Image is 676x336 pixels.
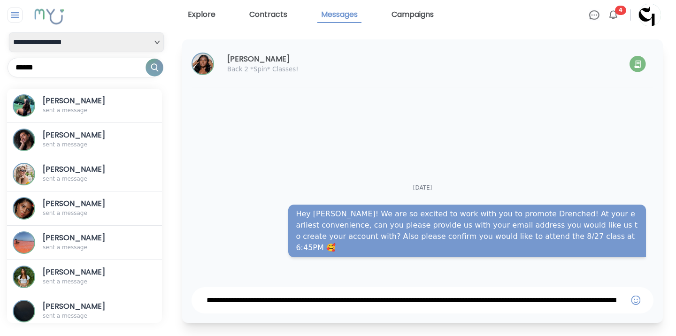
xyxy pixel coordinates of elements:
[7,294,162,328] button: Profile[PERSON_NAME]sent a message
[184,7,219,23] a: Explore
[43,209,123,217] p: sent a message
[146,59,163,76] img: Search
[227,53,432,65] h3: [PERSON_NAME]
[43,130,123,141] h3: [PERSON_NAME]
[43,164,123,175] h3: [PERSON_NAME]
[9,9,21,21] img: Close sidebar
[14,232,34,253] img: Profile
[43,107,123,114] p: sent a message
[631,296,641,305] img: Emoji
[199,184,646,191] p: [DATE]
[388,7,438,23] a: Campaigns
[43,301,123,312] h3: [PERSON_NAME]
[43,232,123,244] h3: [PERSON_NAME]
[246,7,291,23] a: Contracts
[7,157,162,191] button: Profile[PERSON_NAME]sent a message
[14,164,34,184] img: Profile
[630,56,646,72] img: View Contract
[43,141,123,148] p: sent a message
[43,198,123,209] h3: [PERSON_NAME]
[43,312,123,320] p: sent a message
[43,278,123,285] p: sent a message
[7,123,162,157] button: Profile[PERSON_NAME]sent a message
[638,4,661,26] img: Profile
[7,89,162,123] button: Profile[PERSON_NAME]sent a message
[14,267,34,287] img: Profile
[317,7,361,23] a: Messages
[14,301,34,321] img: Profile
[43,175,123,183] p: sent a message
[7,191,162,226] button: Profile[PERSON_NAME]sent a message
[14,95,34,116] img: Profile
[14,130,34,150] img: Profile
[43,267,123,278] h3: [PERSON_NAME]
[227,65,432,74] p: Back 2 *Spin* Classes!
[43,244,123,251] p: sent a message
[192,53,213,74] img: Profile
[615,6,626,15] span: 4
[7,226,162,260] button: Profile[PERSON_NAME]sent a message
[14,198,34,219] img: Profile
[589,9,600,21] img: Chat
[43,95,123,107] h3: [PERSON_NAME]
[607,9,619,21] img: Bell
[7,260,162,294] button: Profile[PERSON_NAME]sent a message
[296,208,638,253] span: Hey [PERSON_NAME]! We are so excited to work with you to promote Drenched! At your earliest conve...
